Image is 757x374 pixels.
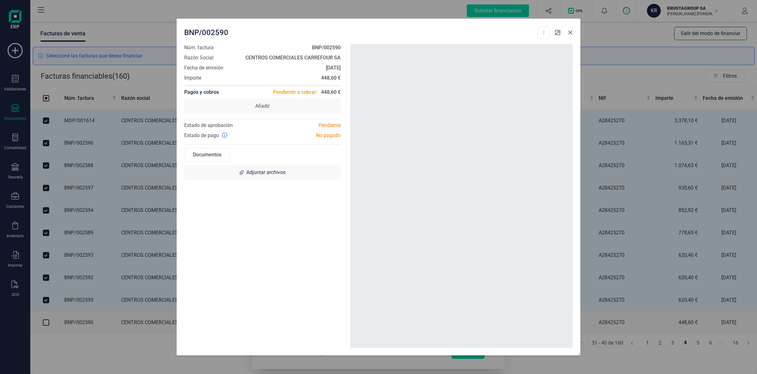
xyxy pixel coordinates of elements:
[321,75,341,81] strong: 448,60 €
[273,88,317,96] span: Pendiente a cobrar:
[184,165,341,180] div: Adjuntar archivos
[262,122,345,129] div: Pendiente
[245,55,341,61] strong: CENTROS COMERCIALES CARREFOUR SA
[262,132,345,139] div: No pagado
[185,148,229,161] div: Documentos
[184,54,214,62] span: Razón Social
[321,88,341,96] span: 448,60 €
[184,74,201,82] span: Importe
[184,132,219,139] span: Estado de pago
[184,86,219,99] h4: Pagos y cobros
[184,27,228,38] span: BNP/002590
[255,102,270,110] span: Añadir
[184,44,214,51] span: Núm. factura
[184,122,233,128] span: Estado de aprobación
[565,27,575,38] button: Close
[326,65,341,71] strong: [DATE]
[246,169,285,176] span: Adjuntar archivos
[184,64,223,72] span: Fecha de emisión
[312,45,341,51] strong: BNP/002590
